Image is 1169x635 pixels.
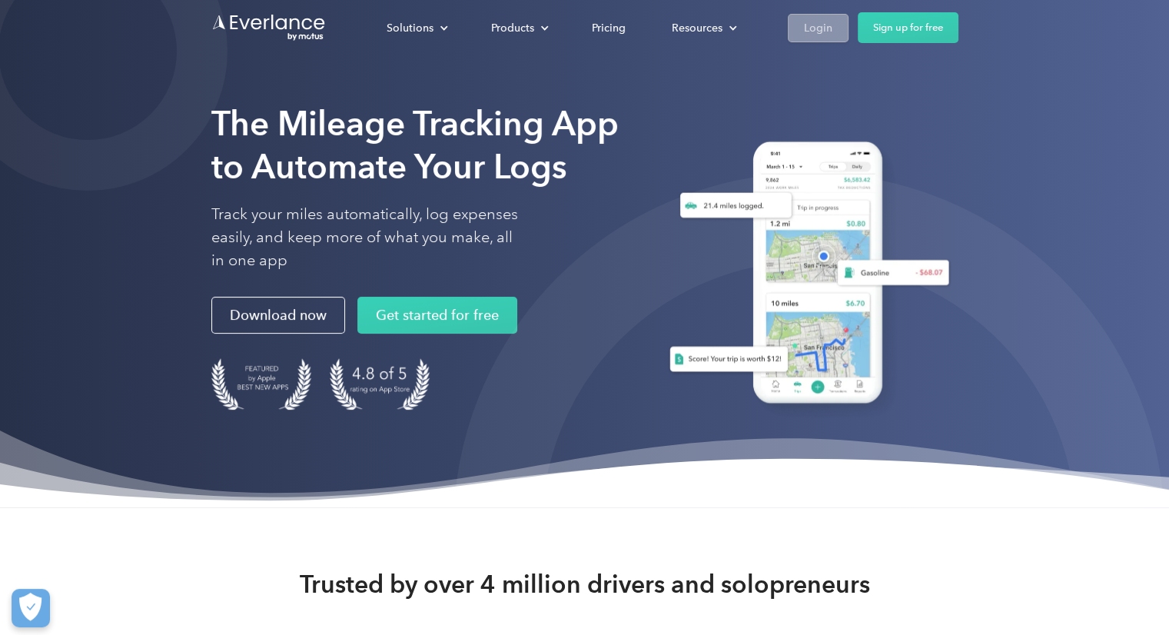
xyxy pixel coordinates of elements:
[656,15,749,42] div: Resources
[804,18,832,38] div: Login
[211,203,519,272] p: Track your miles automatically, log expenses easily, and keep more of what you make, all in one app
[211,13,327,42] a: Go to homepage
[592,18,626,38] div: Pricing
[858,12,958,43] a: Sign up for free
[672,18,722,38] div: Resources
[576,15,641,42] a: Pricing
[371,15,460,42] div: Solutions
[12,589,50,627] button: Cookies Settings
[300,569,870,600] strong: Trusted by over 4 million drivers and solopreneurs
[211,103,619,187] strong: The Mileage Tracking App to Automate Your Logs
[491,18,534,38] div: Products
[211,297,345,334] a: Download now
[476,15,561,42] div: Products
[788,14,849,42] a: Login
[651,130,958,421] img: Everlance, mileage tracker app, expense tracking app
[330,358,430,410] img: 4.9 out of 5 stars on the app store
[357,297,517,334] a: Get started for free
[211,358,311,410] img: Badge for Featured by Apple Best New Apps
[387,18,433,38] div: Solutions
